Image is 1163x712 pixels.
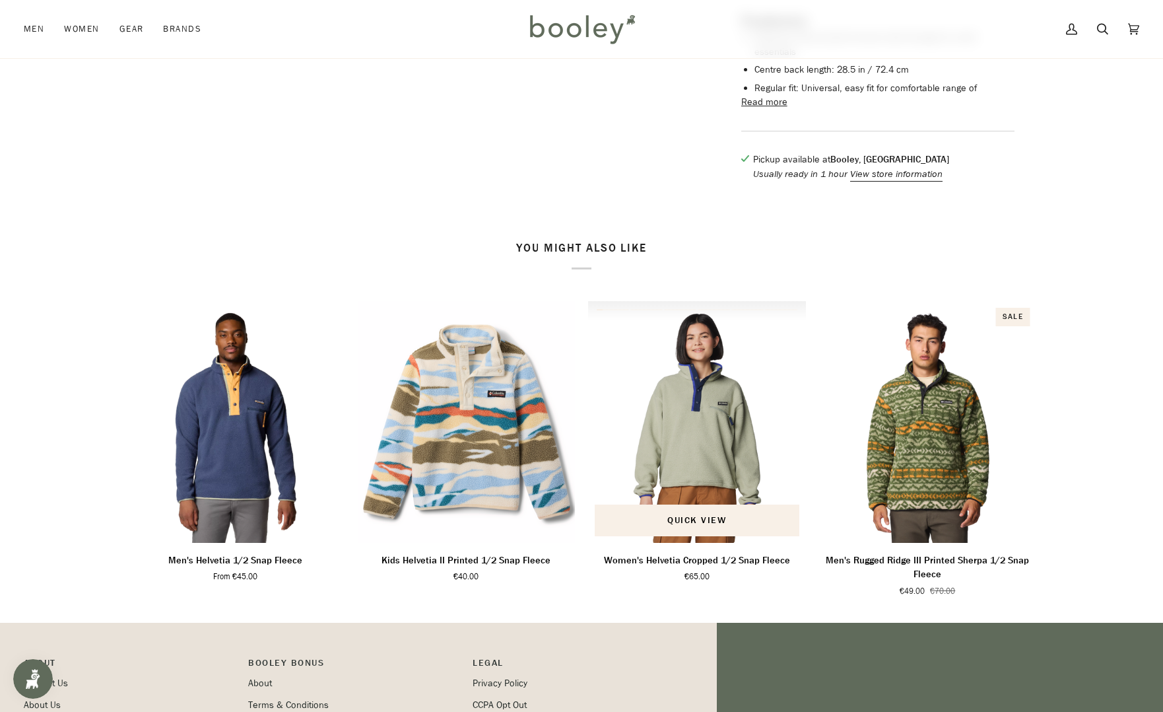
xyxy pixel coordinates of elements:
button: Read more [741,95,787,110]
span: €40.00 [453,571,479,583]
p: Pipeline_Footer Main [24,656,235,676]
img: Columbia Men's Helvetia 1/2 Snap Fleece Nocturnal - Booley Galway [127,301,345,543]
product-grid-item-variant: XXS / Chalk Rogue Valley [358,301,576,543]
img: Columbia Men's Rugged Ridge III Printed Sherpa 1/2 Snap Fleece Canteen / Madras Multi - Booley Ga... [819,301,1037,543]
product-grid-item: Women's Helvetia Cropped 1/2 Snap Fleece [588,301,806,583]
a: Men's Helvetia 1/2 Snap Fleece [127,301,345,543]
span: €65.00 [684,571,710,583]
a: CCPA Opt Out [473,699,527,711]
a: Men's Helvetia 1/2 Snap Fleece [127,548,345,583]
li: Regular fit: Universal, easy fit for comfortable range of [754,81,1014,96]
span: Women [64,22,99,36]
span: Quick view [667,513,726,527]
span: Brands [163,22,201,36]
strong: Booley, [GEOGRAPHIC_DATA] [830,153,949,166]
product-grid-item-variant: Small / Canteen / Madras Multi [819,301,1037,543]
h2: You might also like [127,242,1036,269]
product-grid-item-variant: XS / Safari [588,301,806,543]
p: Pickup available at [753,153,949,167]
span: €70.00 [930,585,955,597]
p: Kids Helvetia II Printed 1/2 Snap Fleece [382,553,550,568]
button: Quick view [595,505,799,536]
div: Sale [996,308,1030,327]
product-grid-item: Kids Helvetia II Printed 1/2 Snap Fleece [358,301,576,583]
a: About Us [24,699,61,711]
a: Men's Rugged Ridge III Printed Sherpa 1/2 Snap Fleece [819,301,1037,543]
button: View store information [850,167,943,182]
a: Terms & Conditions [248,699,329,711]
img: Columbia Kids Helvetia II Printed 1/2 Snap Fleece Chalk Rogue Valley - Booley Galway [358,301,576,543]
img: Columbia Women's Helvetia Cropped 1/2 Snap Safari - Booley Galway [588,301,806,543]
a: Women's Helvetia Cropped 1/2 Snap Fleece [588,548,806,583]
span: Gear [119,22,144,36]
span: From €45.00 [213,571,257,583]
iframe: Button to open loyalty program pop-up [13,659,53,699]
a: Women's Helvetia Cropped 1/2 Snap Fleece [588,301,806,543]
img: Booley [524,10,640,48]
a: Men's Rugged Ridge III Printed Sherpa 1/2 Snap Fleece [819,548,1037,597]
p: Booley Bonus [248,656,459,676]
span: Men [24,22,44,36]
p: Men's Rugged Ridge III Printed Sherpa 1/2 Snap Fleece [819,553,1037,582]
a: Kids Helvetia II Printed 1/2 Snap Fleece [358,301,576,543]
p: Women's Helvetia Cropped 1/2 Snap Fleece [604,553,790,568]
a: Kids Helvetia II Printed 1/2 Snap Fleece [358,548,576,583]
product-grid-item-variant: XS / Nocturnal [127,301,345,543]
span: €49.00 [900,585,925,597]
p: Men's Helvetia 1/2 Snap Fleece [168,553,302,568]
product-grid-item: Men's Helvetia 1/2 Snap Fleece [127,301,345,583]
a: About [248,677,272,690]
li: Centre back length: 28.5 in / 72.4 cm [754,63,1014,77]
product-grid-item: Men's Rugged Ridge III Printed Sherpa 1/2 Snap Fleece [819,301,1037,597]
p: Pipeline_Footer Sub [473,656,684,676]
a: Privacy Policy [473,677,527,690]
p: Usually ready in 1 hour [753,167,949,182]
